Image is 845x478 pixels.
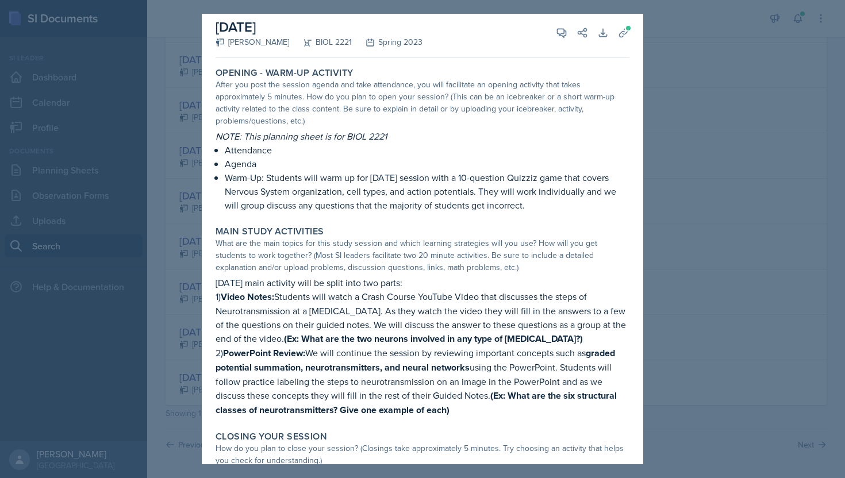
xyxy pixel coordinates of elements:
[216,431,327,442] label: Closing Your Session
[221,290,274,303] strong: Video Notes:
[216,226,324,237] label: Main Study Activities
[216,276,629,290] p: [DATE] main activity will be split into two parts:
[216,79,629,127] div: After you post the session agenda and take attendance, you will facilitate an opening activity th...
[216,17,422,37] h2: [DATE]
[216,290,629,346] p: 1) Students will watch a Crash Course YouTube Video that discusses the steps of Neurotransmission...
[225,157,629,171] p: Agenda
[216,67,353,79] label: OPENING - Warm-Up Activity
[216,237,629,273] div: What are the main topics for this study session and which learning strategies will you use? How w...
[352,36,422,48] div: Spring 2023
[225,171,629,212] p: Warm-Up: Students will warm up for [DATE] session with a 10-question Quizziz game that covers Ner...
[284,332,583,345] strong: (Ex: What are the two neurons involved in any type of [MEDICAL_DATA]?)
[289,36,352,48] div: BIOL 2221
[223,346,305,360] strong: PowerPoint Review:
[216,36,289,48] div: [PERSON_NAME]
[216,130,387,142] em: NOTE: This planning sheet is for BIOL 2221
[225,143,629,157] p: Attendance
[216,346,629,417] p: 2) We will continue the session by reviewing important concepts such as using the PowerPoint. Stu...
[216,442,629,467] div: How do you plan to close your session? (Closings take approximately 5 minutes. Try choosing an ac...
